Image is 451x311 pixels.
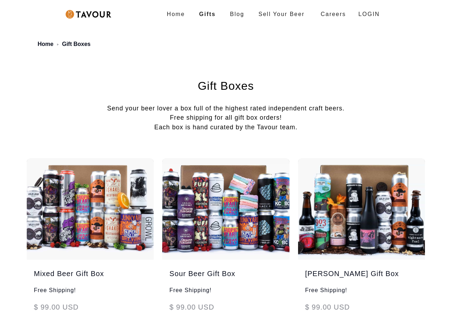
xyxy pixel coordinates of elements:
[45,80,407,92] h1: Gift Boxes
[223,7,251,21] a: Blog
[27,268,154,286] h5: Mixed Beer Gift Box
[62,41,91,47] a: Gift Boxes
[351,7,387,21] a: LOGIN
[251,7,312,21] a: Sell Your Beer
[162,268,289,286] h5: Sour Beer Gift Box
[38,41,53,47] a: Home
[162,286,289,302] h6: Free Shipping!
[192,7,223,21] a: Gifts
[27,104,425,132] p: Send your beer lover a box full of the highest rated independent craft beers. Free shipping for a...
[298,286,425,302] h6: Free Shipping!
[298,268,425,286] h5: [PERSON_NAME] Gift Box
[167,11,185,17] strong: Home
[160,7,192,21] a: Home
[312,4,351,24] a: Careers
[321,7,346,21] strong: Careers
[27,286,154,302] h6: Free Shipping!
